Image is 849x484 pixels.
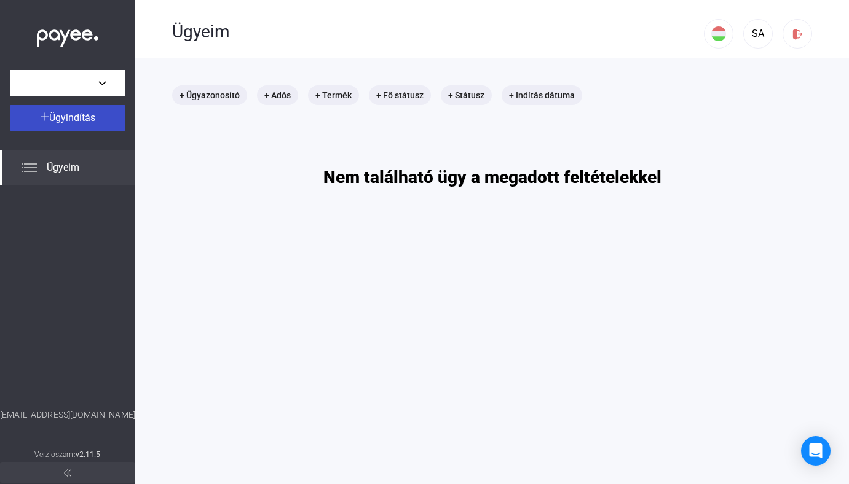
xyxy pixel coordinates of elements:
button: SA [743,19,773,49]
div: Open Intercom Messenger [801,436,831,466]
img: white-payee-white-dot.svg [37,23,98,48]
img: HU [711,26,726,41]
button: HU [704,19,733,49]
img: arrow-double-left-grey.svg [64,469,71,477]
mat-chip: + Indítás dátuma [502,85,582,105]
button: logout-red [783,19,812,49]
img: logout-red [791,28,804,41]
button: Ügyindítás [10,105,125,131]
mat-chip: + Adós [257,85,298,105]
img: list.svg [22,160,37,175]
strong: v2.11.5 [76,450,101,459]
span: Ügyeim [47,160,79,175]
mat-chip: + Ügyazonosító [172,85,247,105]
div: SA [748,26,768,41]
mat-chip: + Fő státusz [369,85,431,105]
h1: Nem található ügy a megadott feltételekkel [323,166,661,188]
img: plus-white.svg [41,112,49,121]
mat-chip: + Termék [308,85,359,105]
span: Ügyindítás [49,112,95,123]
div: Ügyeim [172,21,704,42]
mat-chip: + Státusz [441,85,492,105]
